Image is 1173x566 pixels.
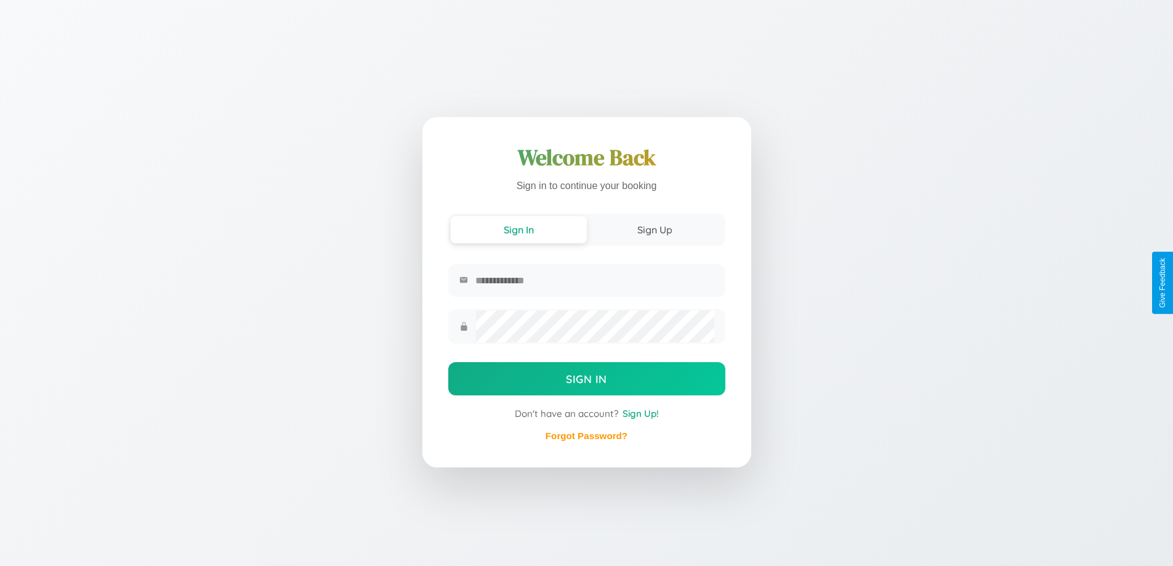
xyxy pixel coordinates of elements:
button: Sign Up [587,216,723,243]
span: Sign Up! [623,408,659,419]
button: Sign In [448,362,725,395]
button: Sign In [451,216,587,243]
h1: Welcome Back [448,143,725,172]
a: Forgot Password? [546,431,627,441]
div: Don't have an account? [448,408,725,419]
div: Give Feedback [1158,258,1167,308]
p: Sign in to continue your booking [448,177,725,195]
